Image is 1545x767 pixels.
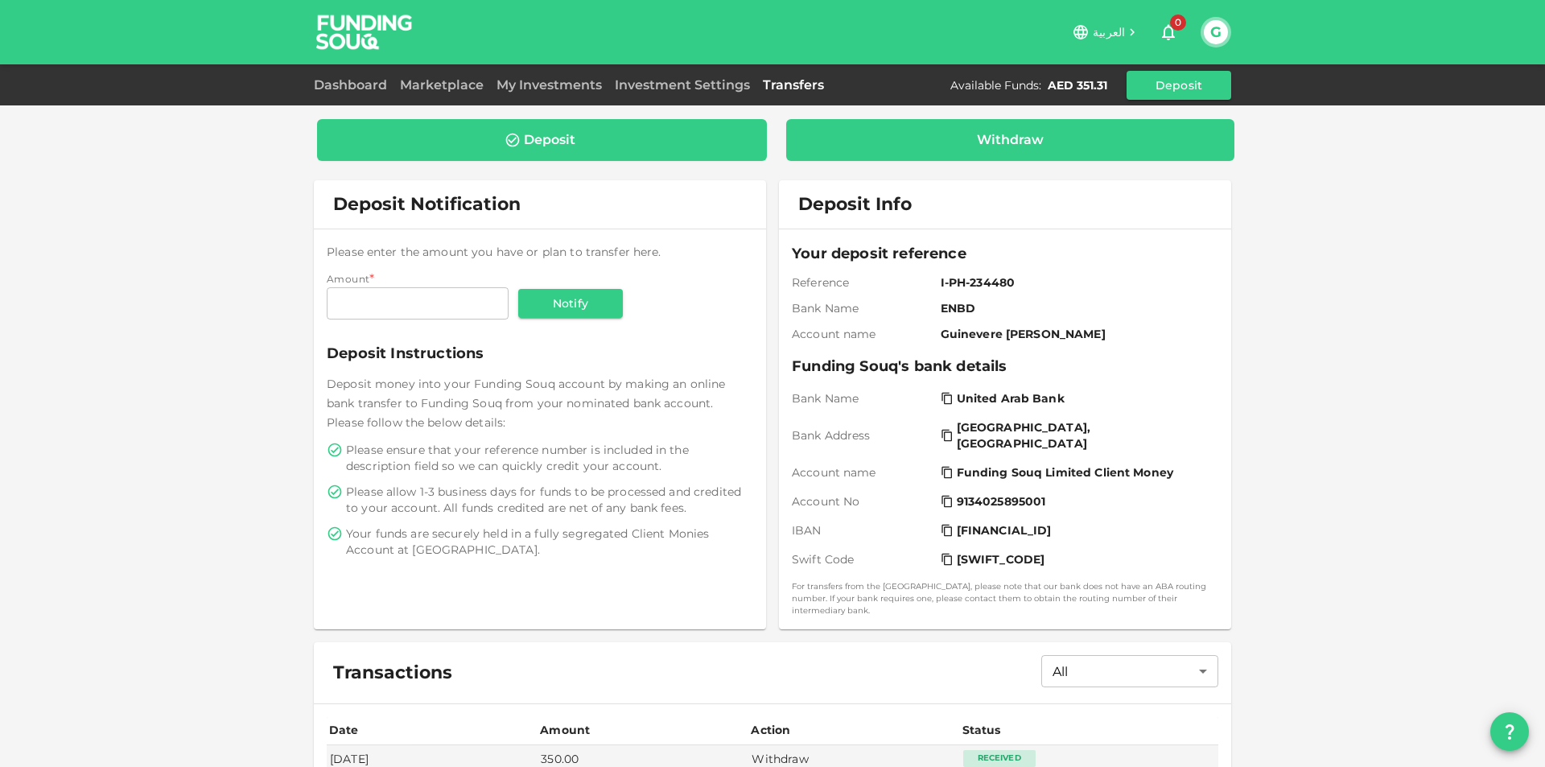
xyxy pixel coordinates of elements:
button: Notify [518,289,623,318]
span: Please allow 1-3 business days for funds to be processed and credited to your account. All funds ... [346,484,750,516]
span: I-PH-234480 [941,274,1212,291]
span: Deposit Instructions [327,342,753,365]
div: All [1041,655,1218,687]
span: Bank Address [792,427,934,443]
span: 0 [1170,14,1186,31]
a: Transfers [756,77,830,93]
span: Deposit Notification [333,193,521,215]
button: G [1204,20,1228,44]
span: Deposit money into your Funding Souq account by making an online bank transfer to Funding Souq fr... [327,377,725,430]
span: Amount [327,273,369,285]
span: Account No [792,493,934,509]
a: My Investments [490,77,608,93]
span: IBAN [792,522,934,538]
span: Account name [792,326,934,342]
span: Deposit Info [798,193,912,216]
span: 9134025895001 [957,493,1046,509]
a: Deposit [317,119,767,161]
span: Your funds are securely held in a fully segregated Client Monies Account at [GEOGRAPHIC_DATA]. [346,526,750,558]
span: Swift Code [792,551,934,567]
span: [FINANCIAL_ID] [957,522,1052,538]
div: Action [751,720,791,740]
span: Please ensure that your reference number is included in the description field so we can quickly c... [346,442,750,474]
div: Withdraw [977,132,1044,148]
span: Account name [792,464,934,480]
div: Amount [540,720,590,740]
a: Withdraw [786,119,1235,161]
div: Deposit [524,132,575,148]
span: Please enter the amount you have or plan to transfer here. [327,245,661,259]
a: Dashboard [314,77,393,93]
div: Available Funds : [950,77,1041,93]
span: Funding Souq's bank details [792,355,1218,377]
button: question [1490,712,1529,751]
div: AED 351.31 [1048,77,1107,93]
span: ENBD [941,300,1212,316]
span: Bank Name [792,300,934,316]
input: amount [327,287,509,320]
span: Funding Souq Limited Client Money [957,464,1173,480]
span: Your deposit reference [792,242,1218,265]
span: العربية [1093,25,1125,39]
div: Date [329,720,361,740]
span: Reference [792,274,934,291]
a: Investment Settings [608,77,756,93]
a: Marketplace [393,77,490,93]
span: Bank Name [792,390,934,406]
span: Transactions [333,662,452,684]
div: Received [963,750,1036,766]
button: 0 [1152,16,1184,48]
span: United Arab Bank [957,390,1065,406]
div: Status [962,720,1003,740]
span: [GEOGRAPHIC_DATA], [GEOGRAPHIC_DATA] [957,419,1209,452]
span: Guinevere [PERSON_NAME] [941,326,1212,342]
small: For transfers from the [GEOGRAPHIC_DATA], please note that our bank does not have an ABA routing ... [792,580,1218,616]
span: [SWIFT_CODE] [957,551,1045,567]
button: Deposit [1127,71,1231,100]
